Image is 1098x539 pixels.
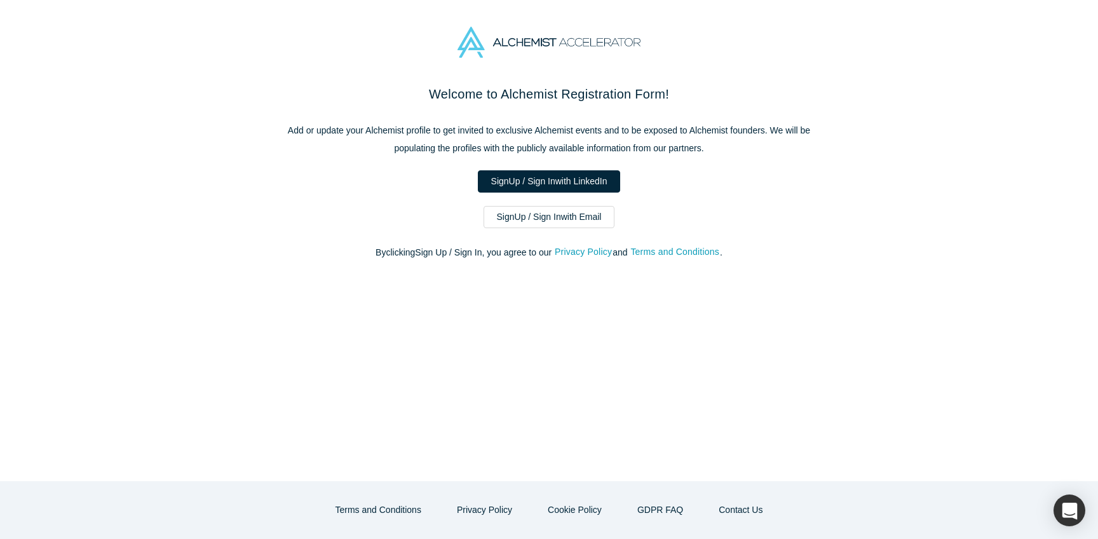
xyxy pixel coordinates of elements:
[705,499,776,521] button: Contact Us
[478,170,621,193] a: SignUp / Sign Inwith LinkedIn
[630,245,720,259] button: Terms and Conditions
[282,121,816,157] p: Add or update your Alchemist profile to get invited to exclusive Alchemist events and to be expos...
[484,206,615,228] a: SignUp / Sign Inwith Email
[624,499,696,521] a: GDPR FAQ
[457,27,640,58] img: Alchemist Accelerator Logo
[322,499,435,521] button: Terms and Conditions
[282,246,816,259] p: By clicking Sign Up / Sign In , you agree to our and .
[444,499,525,521] button: Privacy Policy
[534,499,615,521] button: Cookie Policy
[554,245,613,259] button: Privacy Policy
[282,85,816,104] h2: Welcome to Alchemist Registration Form!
